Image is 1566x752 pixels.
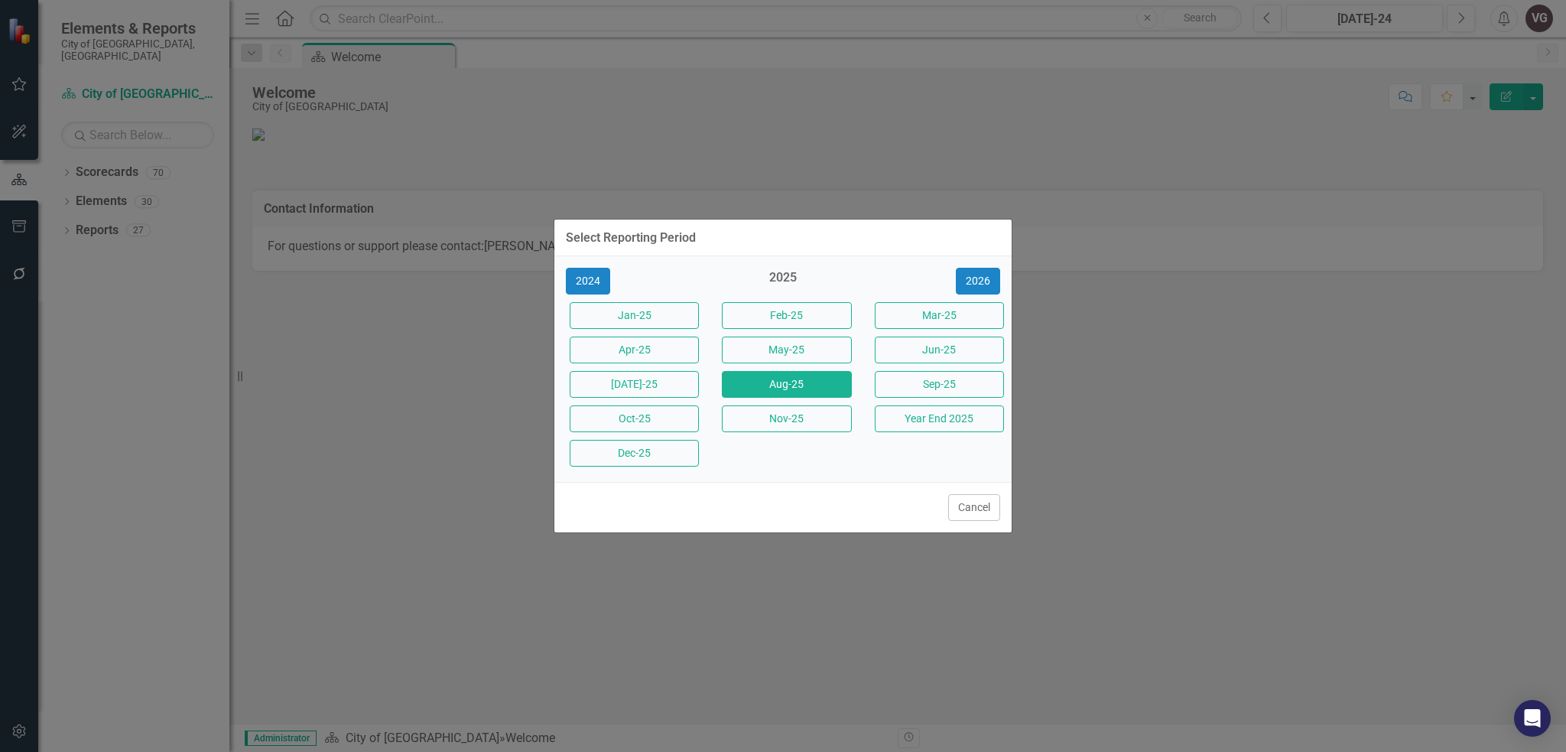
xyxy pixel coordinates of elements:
button: Feb-25 [722,302,851,329]
button: Year End 2025 [875,405,1004,432]
button: 2024 [566,268,610,295]
div: 2025 [718,269,847,295]
button: Apr-25 [570,337,699,363]
button: Sep-25 [875,371,1004,398]
button: Oct-25 [570,405,699,432]
button: Nov-25 [722,405,851,432]
button: Aug-25 [722,371,851,398]
button: May-25 [722,337,851,363]
button: [DATE]-25 [570,371,699,398]
button: 2026 [956,268,1000,295]
button: Cancel [948,494,1000,521]
button: Dec-25 [570,440,699,467]
div: Select Reporting Period [566,231,696,245]
div: Open Intercom Messenger [1514,700,1551,737]
button: Jun-25 [875,337,1004,363]
button: Mar-25 [875,302,1004,329]
button: Jan-25 [570,302,699,329]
